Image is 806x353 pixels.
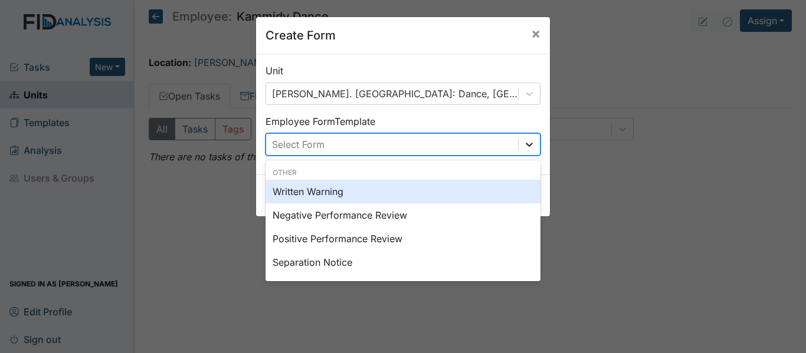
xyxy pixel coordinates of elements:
div: [PERSON_NAME]. [GEOGRAPHIC_DATA]: Dance, [GEOGRAPHIC_DATA] (Employee) [272,87,519,101]
div: Written Warning [266,180,540,203]
button: Close [522,17,550,50]
label: Unit [266,64,283,78]
div: Other [266,167,540,178]
div: Positive Performance Review [266,227,540,250]
label: Employee Form Template [266,114,375,128]
span: × [531,25,540,42]
div: Separation Notice [266,250,540,274]
h5: Create Form [266,27,336,44]
div: Select Form [272,137,325,151]
div: Negative Performance Review [266,203,540,227]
